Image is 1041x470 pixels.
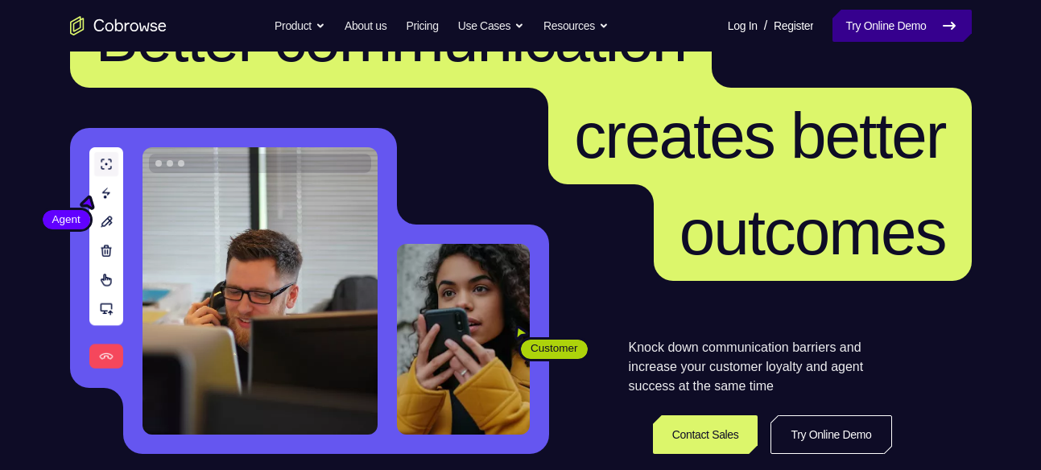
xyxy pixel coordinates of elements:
[770,415,891,454] a: Try Online Demo
[275,10,325,42] button: Product
[406,10,438,42] a: Pricing
[832,10,971,42] a: Try Online Demo
[728,10,758,42] a: Log In
[143,147,378,435] img: A customer support agent talking on the phone
[345,10,386,42] a: About us
[764,16,767,35] span: /
[397,244,530,435] img: A customer holding their phone
[653,415,758,454] a: Contact Sales
[543,10,609,42] button: Resources
[458,10,524,42] button: Use Cases
[574,100,945,171] span: creates better
[70,16,167,35] a: Go to the home page
[629,338,892,396] p: Knock down communication barriers and increase your customer loyalty and agent success at the sam...
[680,196,946,268] span: outcomes
[774,10,813,42] a: Register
